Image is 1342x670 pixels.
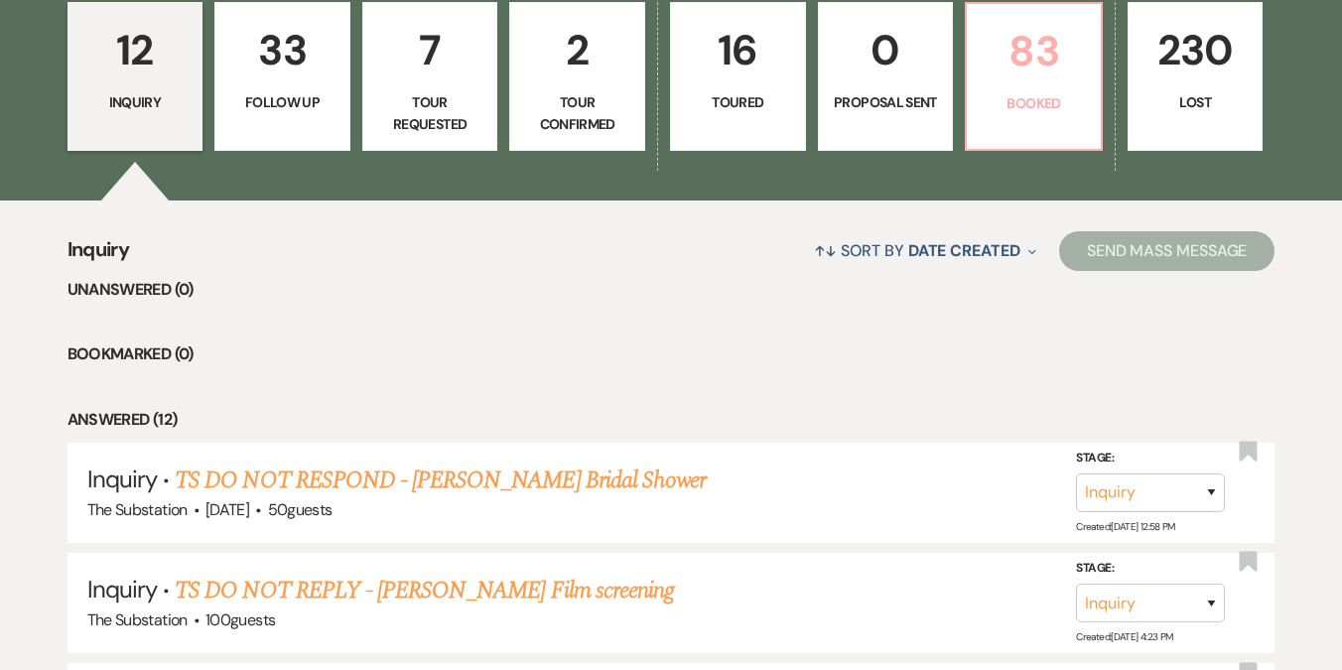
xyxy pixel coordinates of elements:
[268,499,333,520] span: 50 guests
[375,91,485,136] p: Tour Requested
[965,2,1103,151] a: 83Booked
[814,240,838,261] span: ↑↓
[67,407,1275,433] li: Answered (12)
[1076,448,1225,469] label: Stage:
[67,277,1275,303] li: Unanswered (0)
[908,240,1020,261] span: Date Created
[214,2,350,151] a: 33Follow Up
[175,463,706,498] a: TS DO NOT RESPOND - [PERSON_NAME] Bridal Shower
[1076,558,1225,580] label: Stage:
[979,92,1089,114] p: Booked
[1141,17,1251,83] p: 230
[831,91,941,113] p: Proposal Sent
[205,499,249,520] span: [DATE]
[87,464,157,494] span: Inquiry
[67,234,130,277] span: Inquiry
[205,609,275,630] span: 100 guests
[831,17,941,83] p: 0
[683,91,793,113] p: Toured
[80,91,191,113] p: Inquiry
[362,2,498,151] a: 7Tour Requested
[1141,91,1251,113] p: Lost
[1128,2,1264,151] a: 230Lost
[670,2,806,151] a: 16Toured
[683,17,793,83] p: 16
[1076,630,1172,643] span: Created: [DATE] 4:23 PM
[80,17,191,83] p: 12
[87,574,157,604] span: Inquiry
[87,499,188,520] span: The Substation
[227,17,337,83] p: 33
[1059,231,1275,271] button: Send Mass Message
[509,2,645,151] a: 2Tour Confirmed
[806,224,1044,277] button: Sort By Date Created
[227,91,337,113] p: Follow Up
[87,609,188,630] span: The Substation
[67,341,1275,367] li: Bookmarked (0)
[1076,520,1174,533] span: Created: [DATE] 12:58 PM
[375,17,485,83] p: 7
[818,2,954,151] a: 0Proposal Sent
[522,91,632,136] p: Tour Confirmed
[979,18,1089,84] p: 83
[175,573,674,608] a: TS DO NOT REPLY - [PERSON_NAME] Film screening
[67,2,203,151] a: 12Inquiry
[522,17,632,83] p: 2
